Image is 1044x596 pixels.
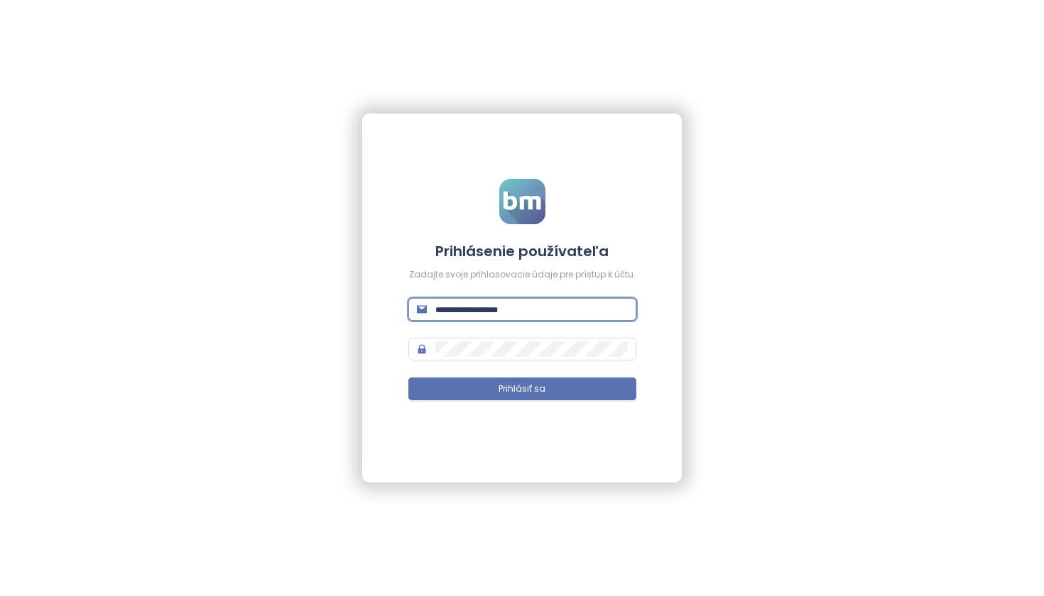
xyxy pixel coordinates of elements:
img: logo [499,179,545,224]
button: Prihlásiť sa [408,377,636,400]
span: lock [417,344,427,354]
span: Prihlásiť sa [499,382,545,396]
div: Zadajte svoje prihlasovacie údaje pre prístup k účtu. [408,268,636,282]
h4: Prihlásenie používateľa [408,241,636,261]
span: mail [417,304,427,314]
